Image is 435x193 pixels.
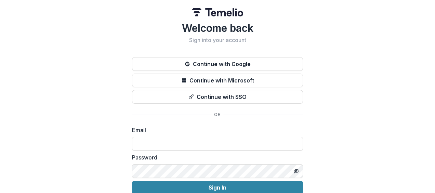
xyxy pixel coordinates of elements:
h1: Welcome back [132,22,303,34]
button: Continue with Microsoft [132,74,303,87]
button: Toggle password visibility [291,166,302,177]
h2: Sign into your account [132,37,303,43]
label: Password [132,153,299,162]
img: Temelio [192,8,243,16]
button: Continue with SSO [132,90,303,104]
label: Email [132,126,299,134]
button: Continue with Google [132,57,303,71]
